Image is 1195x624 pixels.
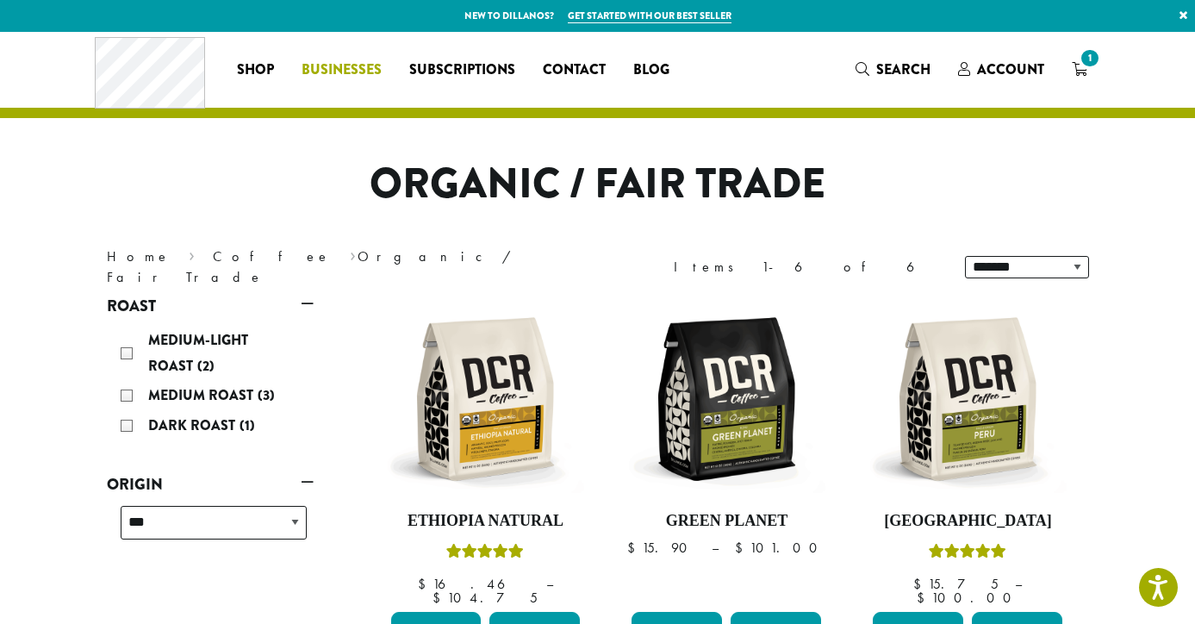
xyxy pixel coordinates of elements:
span: (3) [258,385,275,405]
div: Rated 5.00 out of 5 [446,541,524,567]
span: Contact [543,59,606,81]
img: DCR-12oz-FTO-Green-Planet-Stock-scaled.png [627,300,825,498]
h4: [GEOGRAPHIC_DATA] [868,512,1067,531]
span: $ [418,575,433,593]
img: DCR-12oz-FTO-Ethiopia-Natural-Stock-scaled.png [386,300,584,498]
bdi: 101.00 [735,539,825,557]
bdi: 100.00 [917,589,1019,607]
span: Blog [633,59,669,81]
a: Roast [107,291,314,321]
span: Account [977,59,1044,79]
bdi: 104.75 [433,589,538,607]
span: $ [627,539,642,557]
span: – [1015,575,1022,593]
a: Get started with our best seller [568,9,731,23]
a: Home [107,247,171,265]
h1: Organic / Fair Trade [94,159,1102,209]
span: (2) [197,356,215,376]
span: Dark Roast [148,415,240,435]
bdi: 15.75 [913,575,999,593]
span: – [712,539,719,557]
h4: Green Planet [627,512,825,531]
span: 1 [1078,47,1101,70]
h4: Ethiopia Natural [387,512,585,531]
nav: Breadcrumb [107,246,572,288]
a: Green Planet [627,300,825,605]
span: › [189,240,195,267]
a: Origin [107,470,314,499]
div: Roast [107,321,314,448]
span: Medium-Light Roast [148,330,248,376]
span: › [350,240,356,267]
div: Rated 4.83 out of 5 [929,541,1006,567]
a: Search [842,55,944,84]
span: (1) [240,415,255,435]
span: Subscriptions [409,59,515,81]
span: Businesses [302,59,382,81]
a: Coffee [213,247,331,265]
span: $ [735,539,750,557]
span: Shop [237,59,274,81]
span: – [546,575,553,593]
a: Shop [223,56,288,84]
bdi: 15.90 [627,539,695,557]
span: $ [917,589,931,607]
div: Origin [107,499,314,560]
div: Items 1-6 of 6 [674,257,939,278]
span: $ [433,589,447,607]
span: Search [876,59,930,79]
img: DCR-12oz-FTO-Peru-Stock-scaled.png [868,300,1067,498]
a: Ethiopia NaturalRated 5.00 out of 5 [387,300,585,605]
span: Medium Roast [148,385,258,405]
a: [GEOGRAPHIC_DATA]Rated 4.83 out of 5 [868,300,1067,605]
bdi: 16.46 [418,575,530,593]
span: $ [913,575,928,593]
